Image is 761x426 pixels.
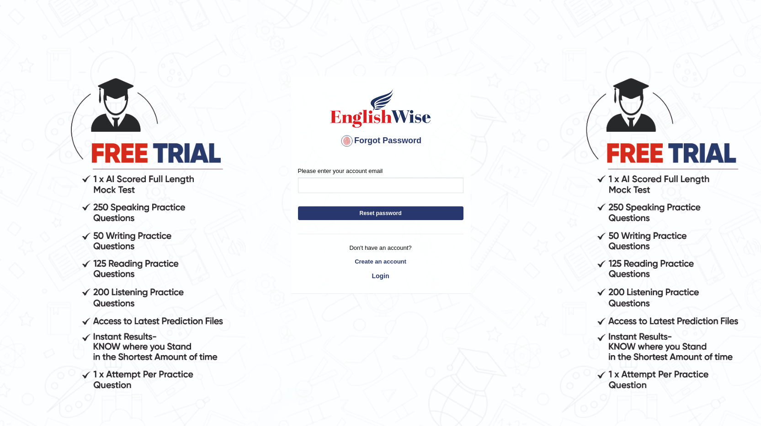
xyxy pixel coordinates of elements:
a: Create an account [298,257,463,266]
button: Reset password [298,206,463,220]
p: Don't have an account? [298,243,463,252]
span: Forgot Password [340,136,421,145]
label: Please enter your account email [298,167,383,175]
a: Login [298,268,463,284]
img: English Wise [329,88,433,129]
